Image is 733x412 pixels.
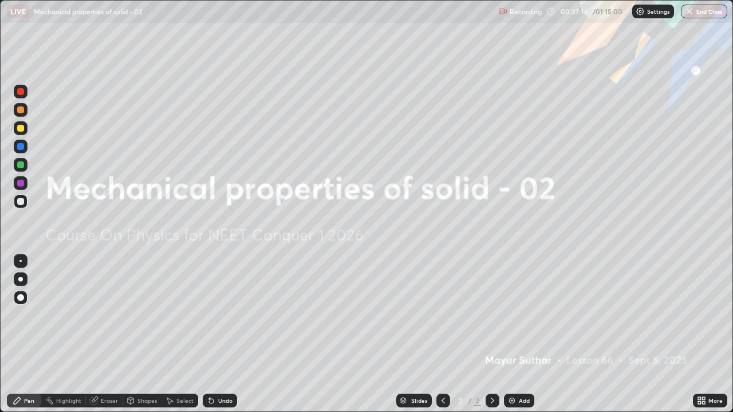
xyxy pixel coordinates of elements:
img: add-slide-button [507,396,517,405]
p: Recording [510,7,542,16]
div: 2 [455,397,466,404]
img: recording.375f2c34.svg [498,7,507,16]
div: Pen [24,398,34,403]
div: Select [176,398,194,403]
div: Slides [411,398,427,403]
p: LIVE [10,7,26,16]
div: Shapes [137,398,157,403]
img: class-settings-icons [636,7,645,16]
button: End Class [681,5,727,18]
div: / [468,397,472,404]
div: More [708,398,723,403]
div: Highlight [56,398,81,403]
img: end-class-cross [685,7,694,16]
div: Add [519,398,530,403]
div: Eraser [101,398,118,403]
p: Mechanical properties of solid - 02 [34,7,142,16]
p: Settings [647,9,669,14]
div: Undo [218,398,232,403]
div: 2 [474,395,481,406]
